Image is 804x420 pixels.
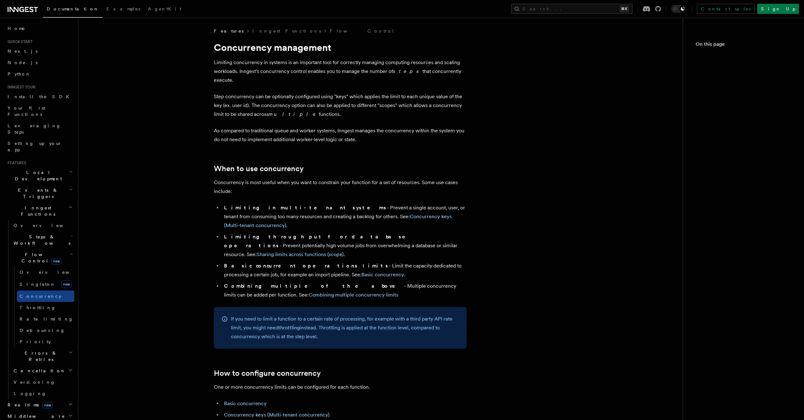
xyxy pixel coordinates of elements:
[11,267,74,347] div: Flow Controlnew
[330,28,395,34] a: Flow Control
[5,68,74,80] a: Python
[17,336,74,347] a: Priority
[231,315,459,341] p: If you need to limit a function to a certain rate of processing, for example with a third party A...
[14,380,55,385] span: Versioning
[5,205,68,217] span: Inngest Functions
[17,278,74,291] a: Singletonnew
[144,2,185,17] a: AgentKit
[11,365,74,376] button: Cancellation
[278,325,300,331] a: throttling
[103,2,144,17] a: Examples
[20,305,56,310] span: Throttling
[20,316,73,321] span: Rate limiting
[214,58,467,85] p: Limiting concurrency in systems is an important tool for correctly managing computing resources a...
[5,120,74,138] a: Leveraging Steps
[5,85,35,90] span: Inngest tour
[222,261,467,279] li: - Limit the capacity dedicated to processing a certain job, for example an import pipeline. See: .
[5,23,74,34] a: Home
[214,383,467,392] p: One or more concurrency limits can be configured for each function.
[42,402,53,409] span: new
[5,45,74,57] a: Next.js
[257,251,344,257] a: Sharing limits across functions (scope)
[148,6,181,11] span: AgentKit
[8,25,25,32] span: Home
[20,328,65,333] span: Debouncing
[5,169,69,182] span: Local Development
[620,6,629,12] kbd: ⌘K
[8,105,45,117] span: Your first Functions
[5,91,74,102] a: Install the SDK
[224,205,387,211] strong: Limiting in multi-tenant systems
[269,111,319,117] em: multiple
[5,167,74,184] button: Local Development
[11,251,70,264] span: Flow Control
[8,141,62,152] span: Setting up your app
[5,102,74,120] a: Your first Functions
[5,413,65,419] span: Middleware
[214,28,244,34] span: Features
[511,4,632,14] button: Search...⌘K
[11,234,70,246] span: Steps & Workflows
[20,339,51,344] span: Priority
[11,388,74,399] a: Logging
[222,282,467,299] li: - Multiple concurrency limits can be added per function. See:
[17,313,74,325] a: Rate limiting
[309,292,398,298] a: Combining multiple concurrency limits
[5,187,69,200] span: Events & Triggers
[11,347,74,365] button: Errors & Retries
[11,376,74,388] a: Versioning
[11,220,74,231] a: Overview
[5,202,74,220] button: Inngest Functions
[5,57,74,68] a: Node.js
[214,164,304,173] a: When to use concurrency
[252,28,321,34] a: Inngest Functions
[5,138,74,155] a: Setting up your app
[17,325,74,336] a: Debouncing
[214,92,467,119] p: Step concurrency can be optionally configured using "keys" which applies the limit to each unique...
[214,369,321,378] a: How to configure concurrency
[11,368,66,374] span: Cancellation
[224,283,404,289] strong: Combining multiple of the above
[17,291,74,302] a: Concurrency
[361,272,404,278] a: Basic concurrency
[51,258,62,265] span: new
[393,68,422,74] em: steps
[8,71,31,76] span: Python
[43,2,103,18] a: Documentation
[697,4,755,14] a: Contact sales
[222,203,467,230] li: - Prevent a single account, user, or tenant from consuming too many resources and creating a back...
[222,232,467,259] li: - Prevent potentially high volume jobs from overwhelming a database or similar resource. See: .
[696,40,791,51] h4: On this page
[17,267,74,278] a: Overview
[8,49,38,54] span: Next.js
[8,60,38,65] span: Node.js
[214,42,467,53] h1: Concurrency management
[8,94,73,99] span: Install the SDK
[5,399,74,411] button: Realtimenew
[214,126,467,144] p: As compared to traditional queue and worker systems, Inngest manages the concurrency within the s...
[106,6,140,11] span: Examples
[11,350,69,363] span: Errors & Retries
[11,249,74,267] button: Flow Controlnew
[20,270,85,275] span: Overview
[224,400,267,406] a: Basic concurrency
[61,280,72,288] span: new
[20,282,56,287] span: Singleton
[214,178,467,196] p: Concurrency is most useful when you want to constrain your function for a set of resources. Some ...
[8,123,61,135] span: Leveraging Steps
[17,302,74,313] a: Throttling
[11,231,74,249] button: Steps & Workflows
[14,391,46,396] span: Logging
[224,234,414,249] strong: Limiting throughput for database operations
[5,402,53,408] span: Realtime
[5,39,33,44] span: Quick start
[757,4,799,14] a: Sign Up
[5,160,26,165] span: Features
[224,263,389,269] strong: Basic concurrent operations limits
[5,220,74,399] div: Inngest Functions
[224,412,329,418] a: Concurrency keys (Multi-tenant concurrency)
[14,223,79,228] span: Overview
[47,6,99,11] span: Documentation
[671,5,686,13] button: Toggle dark mode
[20,294,61,299] span: Concurrency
